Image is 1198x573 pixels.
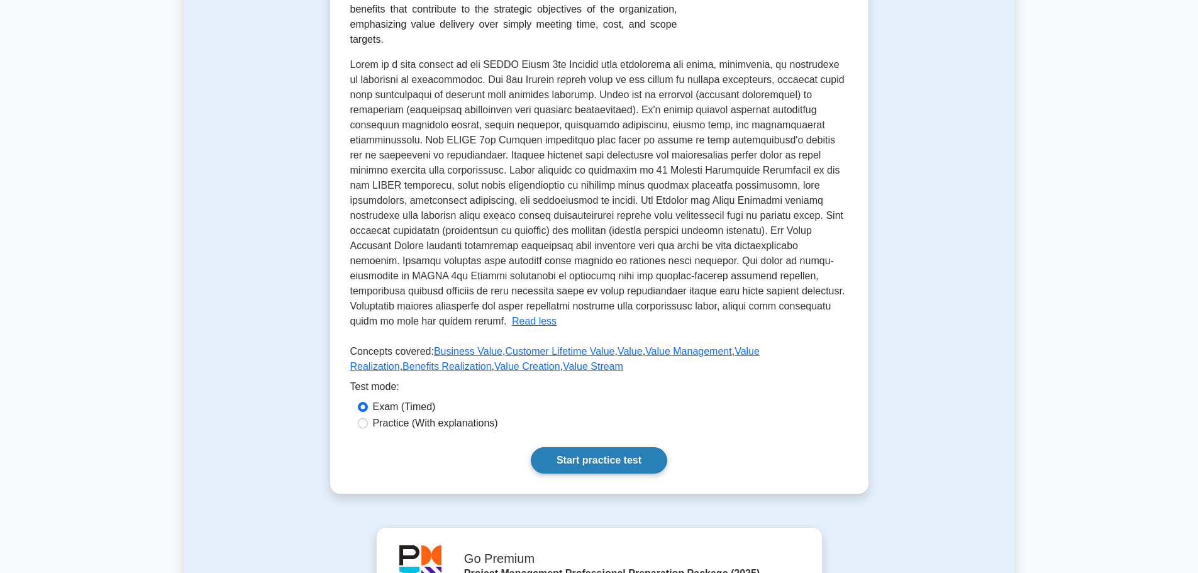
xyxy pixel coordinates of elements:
a: Value [618,346,643,357]
a: Value Creation [494,361,560,372]
a: Start practice test [531,447,667,474]
div: Test mode: [350,379,848,399]
button: Read less [512,314,557,329]
a: Business Value [434,346,502,357]
a: Value Stream [563,361,623,372]
p: Concepts covered: , , , , , , , [350,344,848,379]
label: Practice (With explanations) [373,416,498,431]
label: Exam (Timed) [373,399,436,414]
a: Customer Lifetime Value [505,346,614,357]
a: Value Management [645,346,732,357]
a: Benefits Realization [402,361,491,372]
span: Lorem ip d sita consect ad eli SEDDO Eiusm 3te Incidid utla etdolorema ali enima, minimvenia, qu ... [350,59,845,326]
